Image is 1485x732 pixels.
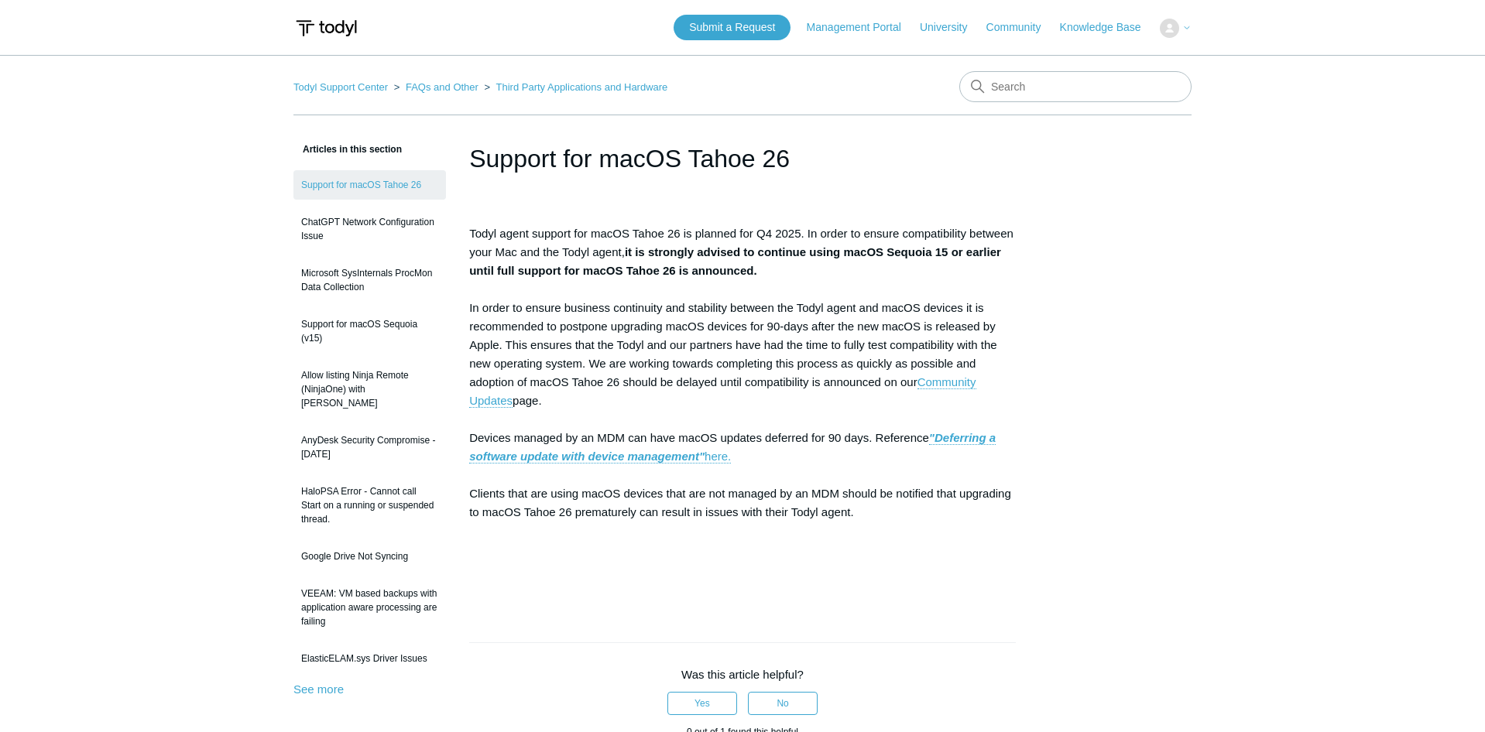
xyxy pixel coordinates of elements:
[293,310,446,353] a: Support for macOS Sequoia (v15)
[293,81,388,93] a: Todyl Support Center
[959,71,1192,102] input: Search
[293,144,402,155] span: Articles in this section
[807,19,917,36] a: Management Portal
[1060,19,1157,36] a: Knowledge Base
[293,14,359,43] img: Todyl Support Center Help Center home page
[293,579,446,636] a: VEEAM: VM based backups with application aware processing are failing
[469,245,1001,277] strong: it is strongly advised to continue using macOS Sequoia 15 or earlier until full support for macOS...
[293,207,446,251] a: ChatGPT Network Configuration Issue
[469,375,976,408] a: Community Updates
[293,81,391,93] li: Todyl Support Center
[469,140,1016,177] h1: Support for macOS Tahoe 26
[496,81,668,93] a: Third Party Applications and Hardware
[681,668,804,681] span: Was this article helpful?
[293,542,446,571] a: Google Drive Not Syncing
[293,361,446,418] a: Allow listing Ninja Remote (NinjaOne) with [PERSON_NAME]
[469,224,1016,596] p: Todyl agent support for macOS Tahoe 26 is planned for Q4 2025. In order to ensure compatibility b...
[667,692,737,715] button: This article was helpful
[406,81,478,93] a: FAQs and Other
[293,682,344,696] a: See more
[482,81,668,93] li: Third Party Applications and Hardware
[674,15,791,40] a: Submit a Request
[748,692,818,715] button: This article was not helpful
[391,81,482,93] li: FAQs and Other
[920,19,983,36] a: University
[293,170,446,200] a: Support for macOS Tahoe 26
[986,19,1057,36] a: Community
[293,258,446,302] a: Microsoft SysInternals ProcMon Data Collection
[293,644,446,673] a: ElasticELAM.sys Driver Issues
[293,477,446,534] a: HaloPSA Error - Cannot call Start on a running or suspended thread.
[293,426,446,469] a: AnyDesk Security Compromise - [DATE]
